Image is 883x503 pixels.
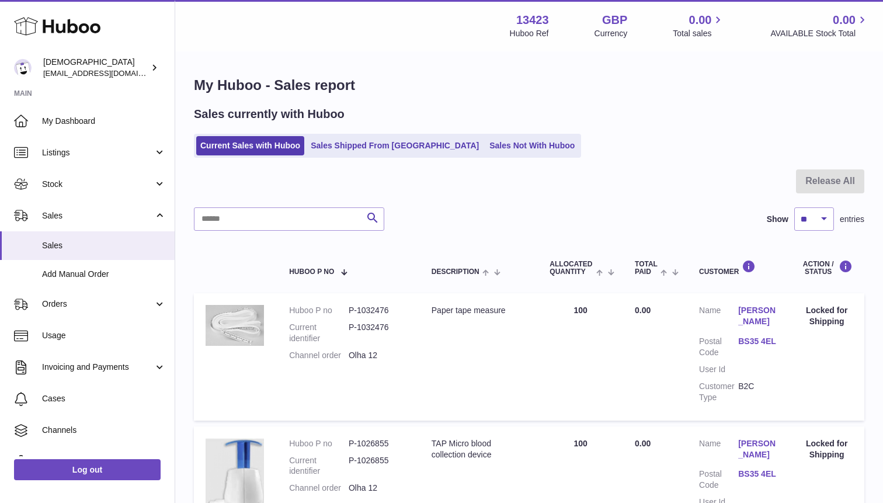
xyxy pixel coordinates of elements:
[699,260,777,276] div: Customer
[738,305,777,327] a: [PERSON_NAME]
[42,116,166,127] span: My Dashboard
[14,59,32,77] img: olgazyuz@outlook.com
[635,261,658,276] span: Total paid
[770,28,869,39] span: AVAILABLE Stock Total
[42,147,154,158] span: Listings
[516,12,549,28] strong: 13423
[699,364,738,375] dt: User Id
[485,136,579,155] a: Sales Not With Huboo
[289,350,349,361] dt: Channel order
[289,438,349,449] dt: Huboo P no
[43,57,148,79] div: [DEMOGRAPHIC_DATA]
[42,210,154,221] span: Sales
[289,322,349,344] dt: Current identifier
[206,305,264,346] img: 1739881904.png
[432,268,479,276] span: Description
[289,268,334,276] span: Huboo P no
[432,438,527,460] div: TAP Micro blood collection device
[42,393,166,404] span: Cases
[42,240,166,251] span: Sales
[738,336,777,347] a: BS35 4EL
[432,305,527,316] div: Paper tape measure
[42,299,154,310] span: Orders
[767,214,788,225] label: Show
[699,469,738,491] dt: Postal Code
[42,330,166,341] span: Usage
[14,459,161,480] a: Log out
[194,106,345,122] h2: Sales currently with Huboo
[349,350,408,361] dd: Olha 12
[801,305,853,327] div: Locked for Shipping
[510,28,549,39] div: Huboo Ref
[289,305,349,316] dt: Huboo P no
[689,12,712,28] span: 0.00
[196,136,304,155] a: Current Sales with Huboo
[673,12,725,39] a: 0.00 Total sales
[43,68,172,78] span: [EMAIL_ADDRESS][DOMAIN_NAME]
[699,381,738,403] dt: Customer Type
[699,336,738,358] dt: Postal Code
[42,362,154,373] span: Invoicing and Payments
[349,322,408,344] dd: P-1032476
[801,260,853,276] div: Action / Status
[801,438,853,460] div: Locked for Shipping
[840,214,864,225] span: entries
[770,12,869,39] a: 0.00 AVAILABLE Stock Total
[699,305,738,330] dt: Name
[307,136,483,155] a: Sales Shipped From [GEOGRAPHIC_DATA]
[349,455,408,477] dd: P-1026855
[42,269,166,280] span: Add Manual Order
[349,438,408,449] dd: P-1026855
[673,28,725,39] span: Total sales
[289,483,349,494] dt: Channel order
[349,305,408,316] dd: P-1032476
[738,381,777,403] dd: B2C
[42,425,166,436] span: Channels
[550,261,593,276] span: ALLOCATED Quantity
[595,28,628,39] div: Currency
[349,483,408,494] dd: Olha 12
[602,12,627,28] strong: GBP
[738,438,777,460] a: [PERSON_NAME]
[194,76,864,95] h1: My Huboo - Sales report
[833,12,856,28] span: 0.00
[699,438,738,463] dt: Name
[738,469,777,480] a: BS35 4EL
[635,306,651,315] span: 0.00
[42,179,154,190] span: Stock
[635,439,651,448] span: 0.00
[538,293,623,420] td: 100
[289,455,349,477] dt: Current identifier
